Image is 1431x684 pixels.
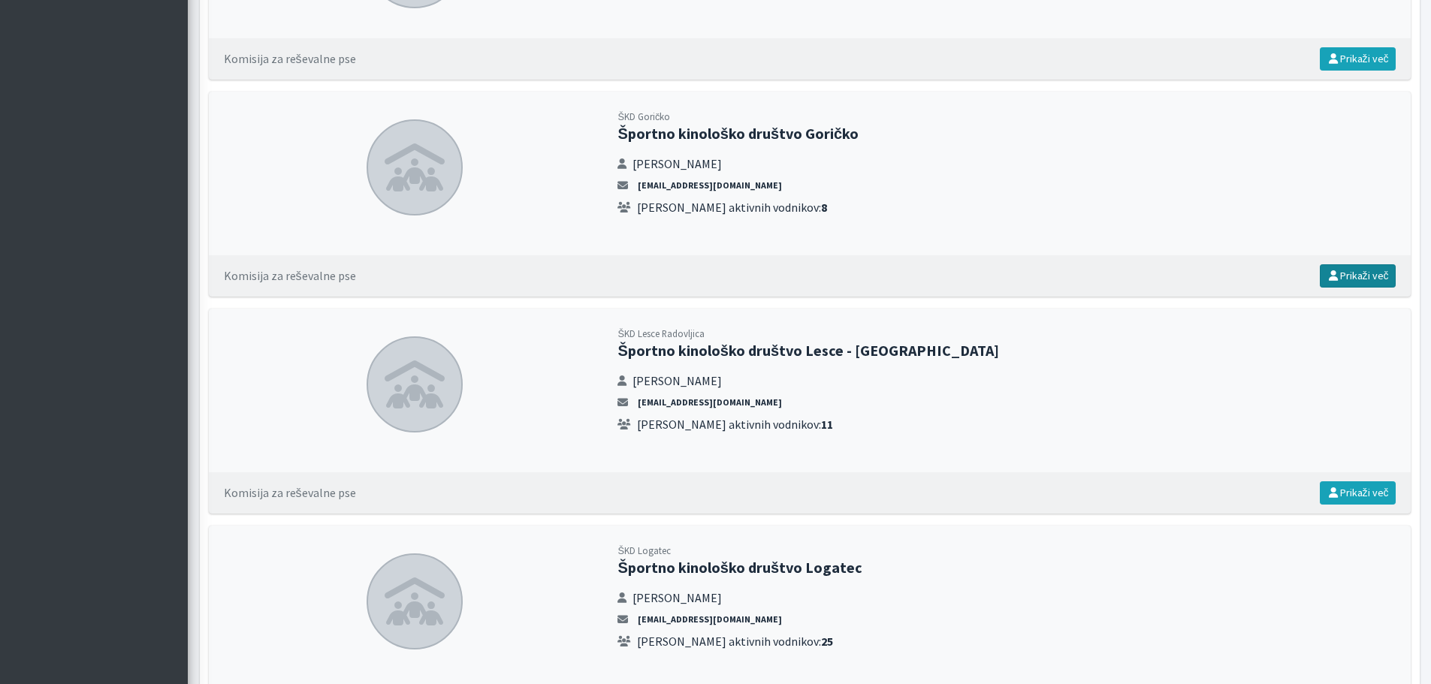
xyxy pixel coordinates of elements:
strong: 11 [821,417,833,432]
small: ŠKD Lesce Radovljica [617,327,705,339]
strong: 8 [821,200,827,215]
h2: Športno kinološko društvo Lesce - [GEOGRAPHIC_DATA] [617,342,1395,360]
div: Komisija za reševalne pse [224,484,356,502]
a: Prikaži več [1320,481,1396,505]
a: [EMAIL_ADDRESS][DOMAIN_NAME] [634,613,786,626]
a: Prikaži več [1320,264,1396,288]
span: [PERSON_NAME] [632,589,722,607]
small: ŠKD Logatec [617,544,671,556]
span: [PERSON_NAME] [632,155,722,173]
a: [EMAIL_ADDRESS][DOMAIN_NAME] [634,179,786,192]
span: [PERSON_NAME] aktivnih vodnikov: [637,198,827,216]
strong: 25 [821,634,833,649]
div: Komisija za reševalne pse [224,267,356,285]
div: Komisija za reševalne pse [224,50,356,68]
span: [PERSON_NAME] [632,372,722,390]
a: Prikaži več [1320,47,1396,71]
h2: Športno kinološko društvo Goričko [617,125,1395,143]
span: [PERSON_NAME] aktivnih vodnikov: [637,415,833,433]
span: [PERSON_NAME] aktivnih vodnikov: [637,632,833,650]
a: [EMAIL_ADDRESS][DOMAIN_NAME] [634,396,786,409]
small: ŠKD Goričko [617,110,670,122]
h2: Športno kinološko društvo Logatec [617,559,1395,577]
